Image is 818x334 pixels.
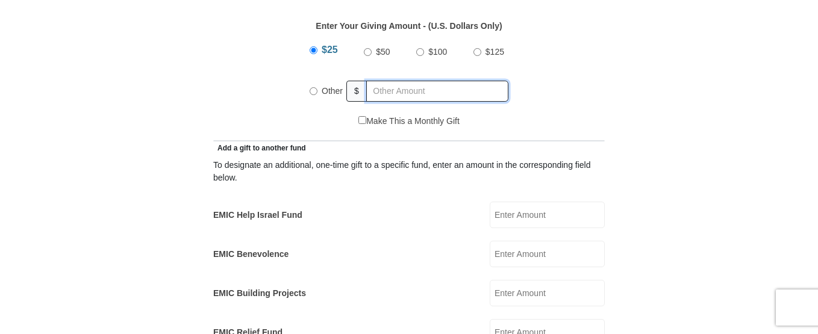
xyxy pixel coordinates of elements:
[346,81,367,102] span: $
[358,115,460,128] label: Make This a Monthly Gift
[428,47,447,57] span: $100
[213,144,306,152] span: Add a gift to another fund
[213,248,289,261] label: EMIC Benevolence
[322,86,343,96] span: Other
[376,47,390,57] span: $50
[490,280,605,306] input: Enter Amount
[366,81,508,102] input: Other Amount
[358,116,366,124] input: Make This a Monthly Gift
[322,45,338,55] span: $25
[490,202,605,228] input: Enter Amount
[213,287,306,300] label: EMIC Building Projects
[485,47,504,57] span: $125
[316,21,502,31] strong: Enter Your Giving Amount - (U.S. Dollars Only)
[213,209,302,221] label: EMIC Help Israel Fund
[213,159,605,184] div: To designate an additional, one-time gift to a specific fund, enter an amount in the correspondin...
[490,241,605,267] input: Enter Amount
